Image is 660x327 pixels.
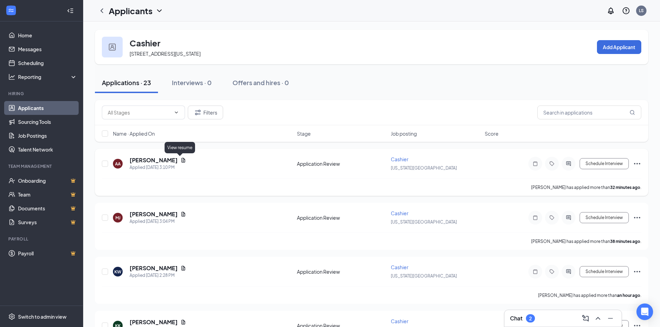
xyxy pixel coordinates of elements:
[610,185,640,190] b: 32 minutes ago
[633,160,641,168] svg: Ellipses
[548,269,556,274] svg: Tag
[594,314,602,323] svg: ChevronUp
[181,211,186,217] svg: Document
[592,313,604,324] button: ChevronUp
[610,239,640,244] b: 38 minutes ago
[194,108,202,117] svg: Filter
[297,268,387,275] div: Application Review
[18,42,77,56] a: Messages
[606,314,615,323] svg: Minimize
[537,106,641,119] input: Search in applications
[130,264,178,272] h5: [PERSON_NAME]
[297,160,387,167] div: Application Review
[130,318,178,326] h5: [PERSON_NAME]
[181,265,186,271] svg: Document
[18,246,77,260] a: PayrollCrown
[130,272,186,279] div: Applied [DATE] 2:28 PM
[18,115,77,129] a: Sourcing Tools
[391,165,457,171] span: [US_STATE][GEOGRAPHIC_DATA]
[8,91,76,97] div: Hiring
[109,5,152,17] h1: Applicants
[564,161,573,166] svg: ActiveChat
[531,269,539,274] svg: Note
[580,266,629,277] button: Schedule Interview
[18,129,77,143] a: Job Postings
[581,314,590,323] svg: ComposeMessage
[580,212,629,223] button: Schedule Interview
[510,315,522,322] h3: Chat
[607,7,615,15] svg: Notifications
[636,303,653,320] div: Open Intercom Messenger
[8,7,15,14] svg: WorkstreamLogo
[8,313,15,320] svg: Settings
[580,158,629,169] button: Schedule Interview
[130,210,178,218] h5: [PERSON_NAME]
[181,319,186,325] svg: Document
[188,106,223,119] button: Filter Filters
[297,214,387,221] div: Application Review
[18,73,78,80] div: Reporting
[8,163,76,169] div: Team Management
[232,78,289,87] div: Offers and hires · 0
[605,313,616,324] button: Minimize
[67,7,74,14] svg: Collapse
[18,201,77,215] a: DocumentsCrown
[174,110,179,115] svg: ChevronDown
[391,219,457,225] span: [US_STATE][GEOGRAPHIC_DATA]
[130,164,186,171] div: Applied [DATE] 3:10 PM
[18,188,77,201] a: TeamCrown
[633,267,641,276] svg: Ellipses
[538,292,641,298] p: [PERSON_NAME] has applied more than .
[580,313,591,324] button: ComposeMessage
[622,7,630,15] svg: QuestionInfo
[165,142,195,153] div: View resume
[18,215,77,229] a: SurveysCrown
[531,238,641,244] p: [PERSON_NAME] has applied more than .
[8,236,76,242] div: Payroll
[130,156,178,164] h5: [PERSON_NAME]
[18,174,77,188] a: OnboardingCrown
[98,7,106,15] svg: ChevronLeft
[639,8,644,13] div: LS
[391,318,408,324] span: Cashier
[391,210,408,216] span: Cashier
[531,184,641,190] p: [PERSON_NAME] has applied more than .
[564,269,573,274] svg: ActiveChat
[391,273,457,279] span: [US_STATE][GEOGRAPHIC_DATA]
[130,37,160,49] h3: Cashier
[115,215,121,221] div: MJ
[564,215,573,220] svg: ActiveChat
[391,264,408,270] span: Cashier
[113,130,155,137] span: Name · Applied On
[155,7,164,15] svg: ChevronDown
[102,78,151,87] div: Applications · 23
[548,161,556,166] svg: Tag
[18,56,77,70] a: Scheduling
[630,110,635,115] svg: MagnifyingGlass
[548,215,556,220] svg: Tag
[633,214,641,222] svg: Ellipses
[297,130,311,137] span: Stage
[18,143,77,156] a: Talent Network
[109,44,116,51] img: user icon
[108,109,171,116] input: All Stages
[18,313,67,320] div: Switch to admin view
[18,28,77,42] a: Home
[115,161,121,167] div: AA
[130,218,186,225] div: Applied [DATE] 3:04 PM
[485,130,499,137] span: Score
[531,215,539,220] svg: Note
[597,40,641,54] button: Add Applicant
[172,78,212,87] div: Interviews · 0
[18,101,77,115] a: Applicants
[529,316,532,321] div: 2
[617,293,640,298] b: an hour ago
[130,51,201,57] span: [STREET_ADDRESS][US_STATE]
[114,269,121,275] div: KW
[8,73,15,80] svg: Analysis
[391,156,408,162] span: Cashier
[531,161,539,166] svg: Note
[391,130,417,137] span: Job posting
[181,157,186,163] svg: Document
